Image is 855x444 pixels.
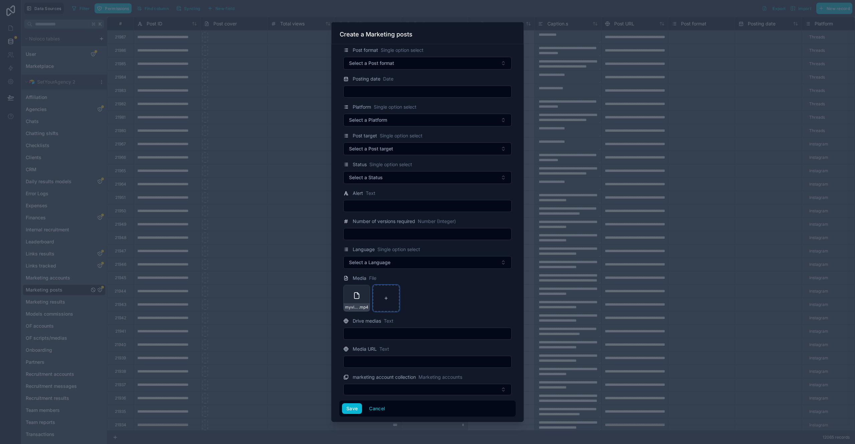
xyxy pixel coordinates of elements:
[418,218,456,225] span: Number (Integer)
[383,76,393,82] span: Date
[369,275,376,282] span: File
[381,47,423,53] span: Single option select
[365,403,389,414] button: Cancel
[349,259,390,266] span: Select a Language
[353,374,416,380] span: marketing account collection
[340,30,412,38] h3: Create a Marketing posts
[366,190,375,197] span: Text
[342,403,362,414] button: Save
[353,246,375,253] span: Language
[353,275,366,282] span: Media
[353,76,380,82] span: Posting date
[343,142,512,155] button: Select Button
[418,374,462,380] span: Marketing accounts
[349,145,393,152] span: Select a Post target
[353,47,378,53] span: Post format
[359,305,368,310] span: .mp4
[369,161,412,168] span: Single option select
[343,256,512,269] button: Select Button
[353,346,377,352] span: Media URL
[353,218,415,225] span: Number of versions required
[380,132,422,139] span: Single option select
[343,171,512,184] button: Select Button
[374,104,416,110] span: Single option select
[349,60,394,67] span: Select a Post format
[379,346,389,352] span: Text
[353,104,371,110] span: Platform
[353,318,381,324] span: Drive medias
[343,384,512,395] button: Select Button
[377,246,420,253] span: Single option select
[353,190,363,197] span: Alert
[353,132,377,139] span: Post target
[349,174,383,181] span: Select a Status
[345,305,359,310] span: myvideo
[353,161,367,168] span: Status
[384,318,393,324] span: Text
[343,114,512,126] button: Select Button
[349,117,387,123] span: Select a Platform
[343,57,512,70] button: Select Button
